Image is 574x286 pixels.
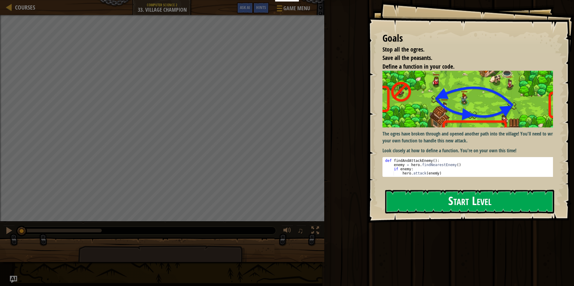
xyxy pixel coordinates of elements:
img: Village champion [382,71,557,127]
button: Ctrl + P: Pause [3,225,15,237]
button: Start Level [385,190,554,213]
span: Courses [15,3,35,11]
span: Game Menu [283,4,310,12]
p: Look closely at how to define a function. You're on your own this time! [382,147,557,154]
span: Hints [256,4,266,10]
button: Ask AI [10,276,17,283]
span: Stop all the ogres. [382,45,424,53]
li: Stop all the ogres. [375,45,551,54]
button: Toggle fullscreen [309,225,321,237]
button: Ask AI [237,2,253,13]
li: Define a function in your code. [375,62,551,71]
span: Save all the peasants. [382,54,432,62]
span: ♫ [298,226,304,235]
p: The ogres have broken through and opened another path into the village! You'll need to write your... [382,130,557,144]
li: Save all the peasants. [375,54,551,62]
span: Ask AI [240,4,250,10]
a: Courses [12,3,35,11]
button: Game Menu [272,2,314,16]
div: Goals [382,31,553,45]
button: ♫ [296,225,307,237]
span: Define a function in your code. [382,62,455,70]
button: Adjust volume [281,225,293,237]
